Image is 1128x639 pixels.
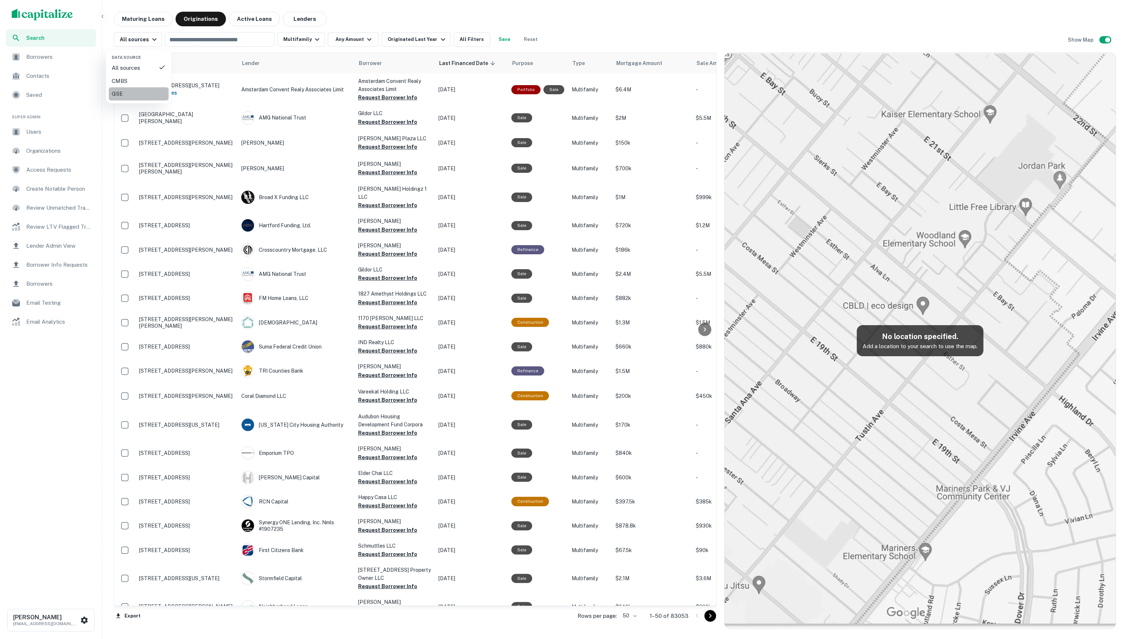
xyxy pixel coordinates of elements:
[112,64,166,72] div: All sources
[109,55,144,60] span: Data Source
[1091,581,1128,616] iframe: Chat Widget
[112,90,166,98] div: GSE
[112,77,166,85] div: CMBS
